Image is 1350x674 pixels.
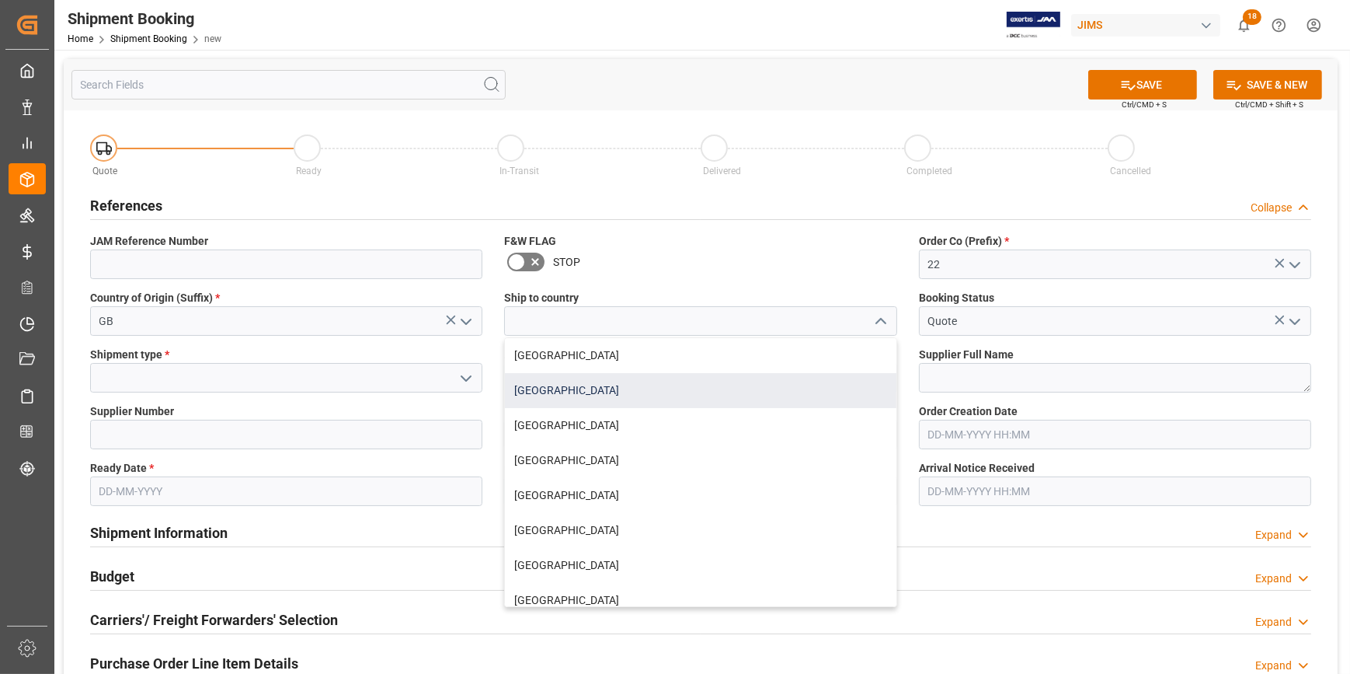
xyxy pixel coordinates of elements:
span: Quote [93,166,118,176]
h2: Purchase Order Line Item Details [90,653,298,674]
h2: References [90,195,162,216]
button: JIMS [1071,10,1226,40]
div: JIMS [1071,14,1220,37]
span: Supplier Number [90,403,174,420]
span: Ready [297,166,322,176]
span: Booking Status [919,290,994,306]
span: Cancelled [1111,166,1152,176]
span: Arrival Notice Received [919,460,1035,477]
h2: Shipment Information [90,522,228,543]
input: Type to search/select [90,306,482,336]
span: Ship to country [504,290,579,306]
div: [GEOGRAPHIC_DATA] [505,443,896,478]
button: open menu [1282,309,1305,334]
span: Order Creation Date [919,403,1018,420]
span: Ready Date [90,460,154,477]
button: SAVE & NEW [1213,70,1322,100]
button: Help Center [1261,8,1296,43]
span: Delivered [704,166,742,176]
button: open menu [454,366,477,390]
span: STOP [553,254,580,271]
span: Shipment type [90,347,169,363]
button: SAVE [1088,70,1197,100]
input: DD-MM-YYYY [90,477,482,506]
h2: Carriers'/ Freight Forwarders' Selection [90,609,338,630]
button: open menu [1282,253,1305,277]
input: Search Fields [71,70,506,100]
div: Shipment Booking [68,7,221,30]
button: show 18 new notifications [1226,8,1261,43]
div: [GEOGRAPHIC_DATA] [505,513,896,548]
div: Expand [1255,571,1292,587]
div: [GEOGRAPHIC_DATA] [505,373,896,408]
div: [GEOGRAPHIC_DATA] [505,583,896,618]
div: [GEOGRAPHIC_DATA] [505,408,896,443]
span: F&W FLAG [504,233,556,250]
input: DD-MM-YYYY HH:MM [919,477,1311,506]
span: Supplier Full Name [919,347,1014,363]
span: Order Co (Prefix) [919,233,1009,250]
span: Completed [907,166,953,176]
div: Expand [1255,614,1292,630]
span: Country of Origin (Suffix) [90,290,220,306]
h2: Budget [90,566,134,587]
span: Ctrl/CMD + S [1122,99,1167,110]
button: open menu [454,309,477,334]
div: Expand [1255,527,1292,543]
button: close menu [868,309,891,334]
span: JAM Reference Number [90,233,208,250]
div: [GEOGRAPHIC_DATA] [505,478,896,513]
div: [GEOGRAPHIC_DATA] [505,338,896,373]
div: Collapse [1251,200,1292,216]
span: Ctrl/CMD + Shift + S [1235,99,1303,110]
span: In-Transit [500,166,540,176]
img: Exertis%20JAM%20-%20Email%20Logo.jpg_1722504956.jpg [1007,12,1060,39]
input: DD-MM-YYYY HH:MM [919,420,1311,449]
a: Home [68,33,93,44]
a: Shipment Booking [110,33,187,44]
span: 18 [1243,9,1261,25]
div: [GEOGRAPHIC_DATA] [505,548,896,583]
div: Expand [1255,658,1292,674]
